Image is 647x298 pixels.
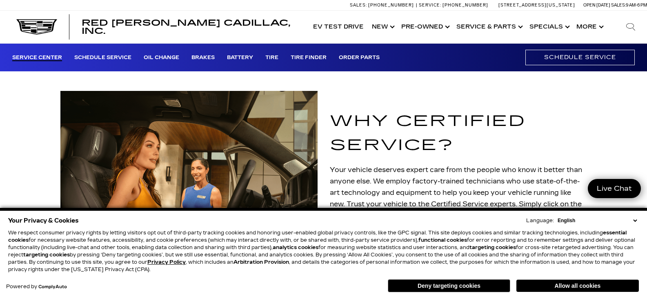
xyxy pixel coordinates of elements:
span: Sales: [611,2,626,8]
h1: Why Certified Service? [330,109,587,158]
a: EV Test Drive [309,11,368,43]
strong: Arbitration Provision [233,259,289,265]
a: Oil Change [144,55,179,61]
button: Deny targeting cookies [388,279,510,292]
a: ComplyAuto [38,285,67,289]
strong: targeting cookies [23,252,70,258]
span: 9 AM-6 PM [626,2,647,8]
a: Specials [525,11,572,43]
span: Your Privacy & Cookies [8,215,79,226]
p: Your vehicle deserves expert care from the people who know it better than anyone else. We employ ... [330,164,587,221]
span: [PHONE_NUMBER] [368,2,414,8]
span: Open [DATE] [583,2,610,8]
a: Battery [227,55,253,61]
a: Tire [265,55,278,61]
select: Language Select [556,217,639,224]
span: Sales: [350,2,367,8]
a: New [368,11,397,43]
a: Schedule Service [525,50,635,65]
span: Service: [419,2,441,8]
a: Tire Finder [291,55,327,61]
img: Service technician talking to a man and showing his ipad [60,91,318,262]
a: [STREET_ADDRESS][US_STATE] [498,2,575,8]
button: Allow all cookies [516,280,639,292]
strong: targeting cookies [469,245,516,250]
div: Powered by [6,284,67,289]
a: Pre-Owned [397,11,452,43]
span: Live Chat [593,184,636,193]
a: Service Center [12,55,62,61]
img: Cadillac Dark Logo with Cadillac White Text [16,19,57,35]
a: Red [PERSON_NAME] Cadillac, Inc. [82,19,301,35]
strong: functional cookies [418,237,467,243]
strong: analytics cookies [273,245,318,250]
button: More [572,11,606,43]
a: Service & Parts [452,11,525,43]
a: Sales: [PHONE_NUMBER] [350,3,416,7]
span: [PHONE_NUMBER] [442,2,488,8]
a: Brakes [191,55,215,61]
span: Red [PERSON_NAME] Cadillac, Inc. [82,18,290,36]
div: Language: [526,218,554,223]
a: Service: [PHONE_NUMBER] [416,3,490,7]
a: Privacy Policy [147,259,186,265]
a: Order Parts [339,55,380,61]
a: Schedule Service [74,55,131,61]
p: We respect consumer privacy rights by letting visitors opt out of third-party tracking cookies an... [8,229,639,273]
a: Live Chat [588,179,641,198]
